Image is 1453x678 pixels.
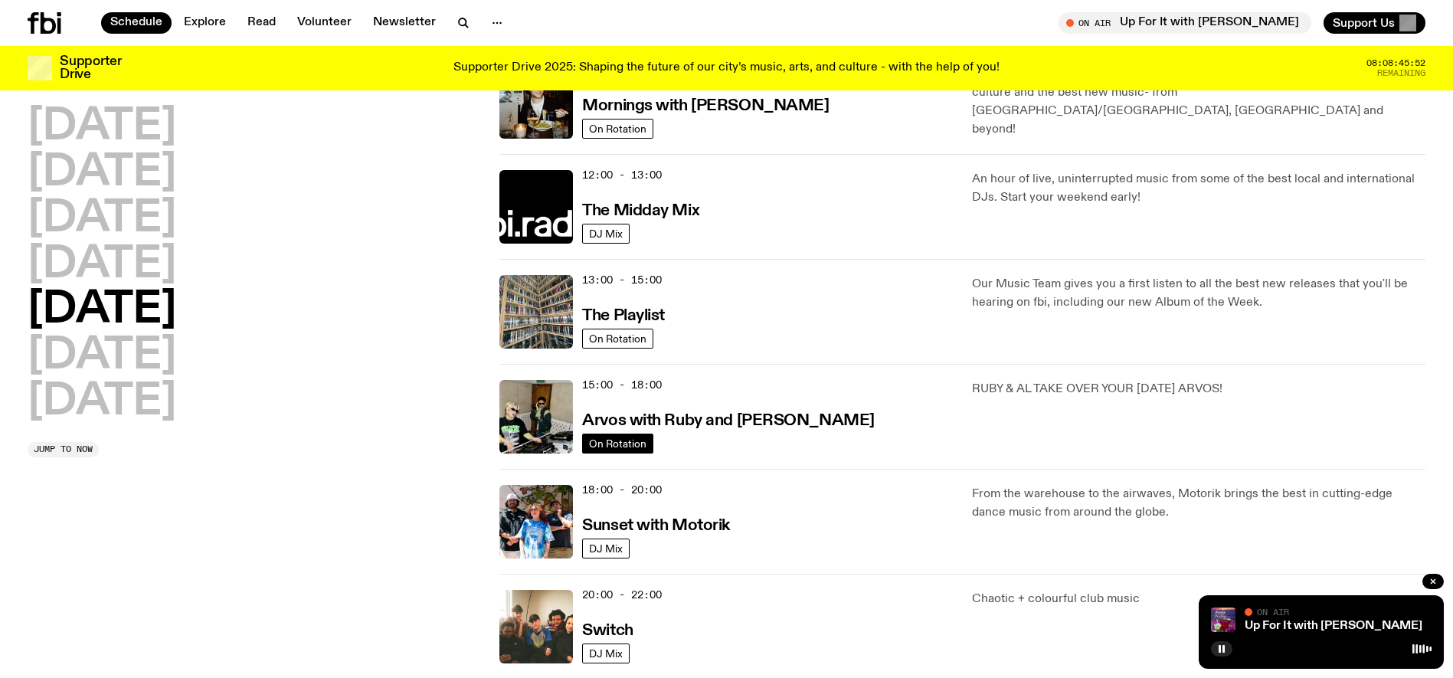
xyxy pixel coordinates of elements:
[28,335,176,378] button: [DATE]
[453,61,1000,75] p: Supporter Drive 2025: Shaping the future of our city’s music, arts, and culture - with the help o...
[238,12,285,34] a: Read
[499,590,573,663] img: A warm film photo of the switch team sitting close together. from left to right: Cedar, Lau, Sand...
[589,437,646,449] span: On Rotation
[28,244,176,287] button: [DATE]
[589,123,646,134] span: On Rotation
[972,380,1425,398] p: RUBY & AL TAKE OVER YOUR [DATE] ARVOS!
[582,413,874,429] h3: Arvos with Ruby and [PERSON_NAME]
[582,98,829,114] h3: Mornings with [PERSON_NAME]
[1257,607,1289,617] span: On Air
[582,644,630,663] a: DJ Mix
[1333,16,1395,30] span: Support Us
[582,95,829,114] a: Mornings with [PERSON_NAME]
[972,485,1425,522] p: From the warehouse to the airwaves, Motorik brings the best in cutting-edge dance music from arou...
[28,381,176,424] button: [DATE]
[28,289,176,332] button: [DATE]
[288,12,361,34] a: Volunteer
[582,329,653,349] a: On Rotation
[582,515,730,534] a: Sunset with Motorik
[582,119,653,139] a: On Rotation
[582,273,662,287] span: 13:00 - 15:00
[28,198,176,241] button: [DATE]
[972,170,1425,207] p: An hour of live, uninterrupted music from some of the best local and international DJs. Start you...
[582,434,653,454] a: On Rotation
[499,380,573,454] img: Ruby wears a Collarbones t shirt and pretends to play the DJ decks, Al sings into a pringles can....
[28,106,176,149] button: [DATE]
[582,588,662,602] span: 20:00 - 22:00
[499,65,573,139] img: Sam blankly stares at the camera, brightly lit by a camera flash wearing a hat collared shirt and...
[582,200,699,219] a: The Midday Mix
[582,620,633,639] a: Switch
[582,305,665,324] a: The Playlist
[582,224,630,244] a: DJ Mix
[582,518,730,534] h3: Sunset with Motorik
[582,378,662,392] span: 15:00 - 18:00
[364,12,445,34] a: Newsletter
[589,647,623,659] span: DJ Mix
[34,445,93,454] span: Jump to now
[60,55,121,81] h3: Supporter Drive
[582,539,630,558] a: DJ Mix
[175,12,235,34] a: Explore
[1324,12,1425,34] button: Support Us
[28,442,99,457] button: Jump to now
[582,203,699,219] h3: The Midday Mix
[101,12,172,34] a: Schedule
[1245,620,1422,632] a: Up For It with [PERSON_NAME]
[1059,12,1311,34] button: On AirUp For It with [PERSON_NAME]
[28,152,176,195] button: [DATE]
[582,308,665,324] h3: The Playlist
[972,275,1425,312] p: Our Music Team gives you a first listen to all the best new releases that you'll be hearing on fb...
[582,410,874,429] a: Arvos with Ruby and [PERSON_NAME]
[589,542,623,554] span: DJ Mix
[972,590,1425,608] p: Chaotic + colourful club music
[582,168,662,182] span: 12:00 - 13:00
[499,485,573,558] img: Andrew, Reenie, and Pat stand in a row, smiling at the camera, in dappled light with a vine leafe...
[582,483,662,497] span: 18:00 - 20:00
[589,228,623,239] span: DJ Mix
[1377,69,1425,77] span: Remaining
[589,332,646,344] span: On Rotation
[499,275,573,349] img: A corner shot of the fbi music library
[1366,59,1425,67] span: 08:08:45:52
[972,65,1425,139] p: [PERSON_NAME] gets you in the [DATE] spirit with inane holidays, sport, pop culture and the best ...
[582,623,633,639] h3: Switch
